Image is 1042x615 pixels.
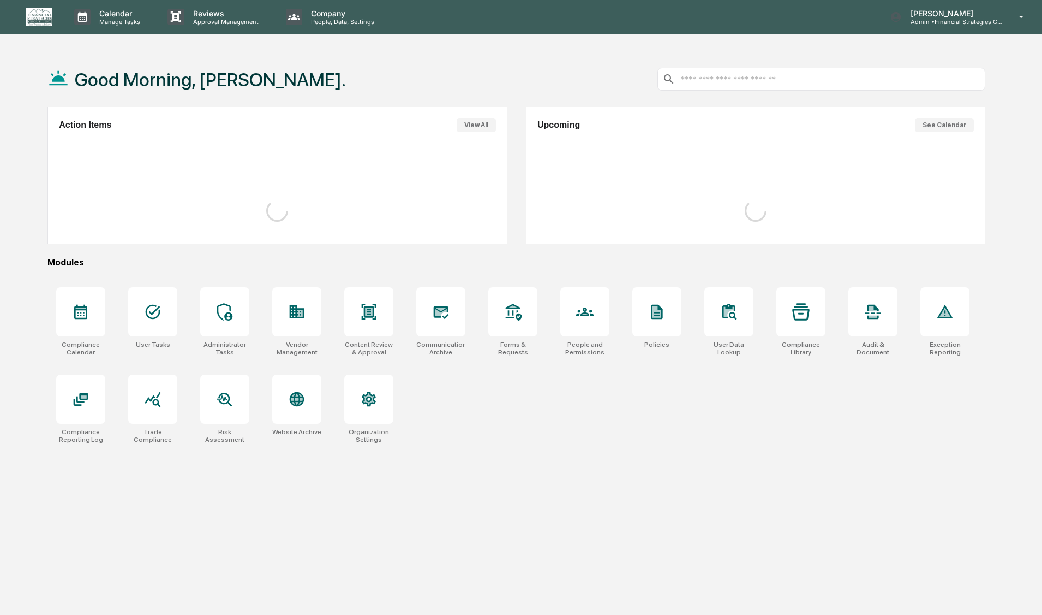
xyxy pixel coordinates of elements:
p: Admin • Financial Strategies Group (FSG) [902,18,1003,26]
div: Website Archive [272,428,321,436]
div: User Tasks [136,341,170,348]
p: Approval Management [184,18,264,26]
div: Risk Assessment [200,428,249,443]
h2: Upcoming [537,120,580,130]
div: Trade Compliance [128,428,177,443]
p: Manage Tasks [91,18,146,26]
div: Content Review & Approval [344,341,393,356]
p: Calendar [91,9,146,18]
button: See Calendar [915,118,974,132]
div: Modules [47,257,985,268]
div: Audit & Document Logs [848,341,897,356]
button: View All [457,118,496,132]
h1: Good Morning, [PERSON_NAME]. [75,69,346,91]
p: Reviews [184,9,264,18]
div: Compliance Reporting Log [56,428,105,443]
div: User Data Lookup [704,341,753,356]
div: Exception Reporting [920,341,969,356]
div: Compliance Library [776,341,825,356]
img: logo [26,8,52,26]
p: People, Data, Settings [302,18,380,26]
div: Organization Settings [344,428,393,443]
div: Communications Archive [416,341,465,356]
p: [PERSON_NAME] [902,9,1003,18]
p: Company [302,9,380,18]
div: Compliance Calendar [56,341,105,356]
h2: Action Items [59,120,111,130]
div: Administrator Tasks [200,341,249,356]
div: Forms & Requests [488,341,537,356]
div: Policies [644,341,669,348]
div: Vendor Management [272,341,321,356]
div: People and Permissions [560,341,609,356]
